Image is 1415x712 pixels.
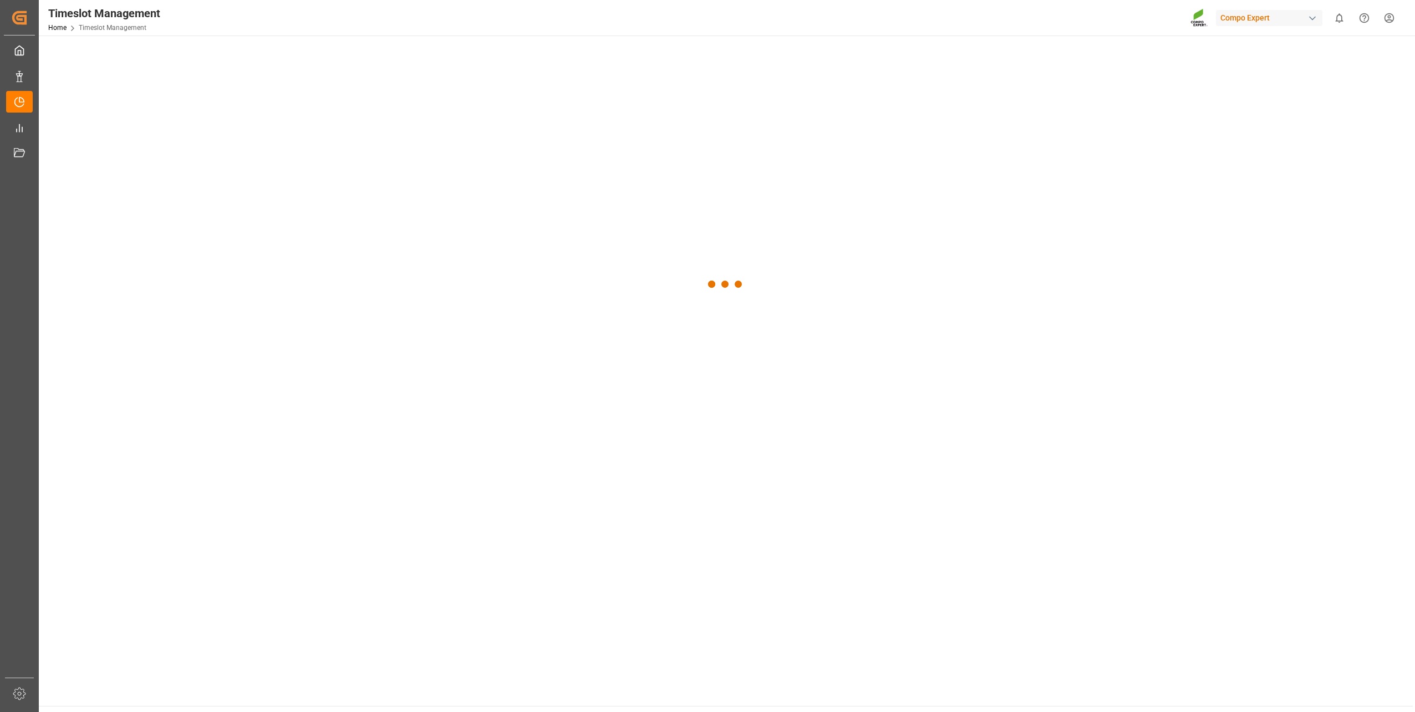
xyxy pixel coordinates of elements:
a: Home [48,24,67,32]
button: Help Center [1352,6,1377,30]
img: Screenshot%202023-09-29%20at%2010.02.21.png_1712312052.png [1190,8,1208,28]
div: Timeslot Management [48,5,160,22]
button: Compo Expert [1216,7,1327,28]
div: Compo Expert [1216,10,1322,26]
button: show 0 new notifications [1327,6,1352,30]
